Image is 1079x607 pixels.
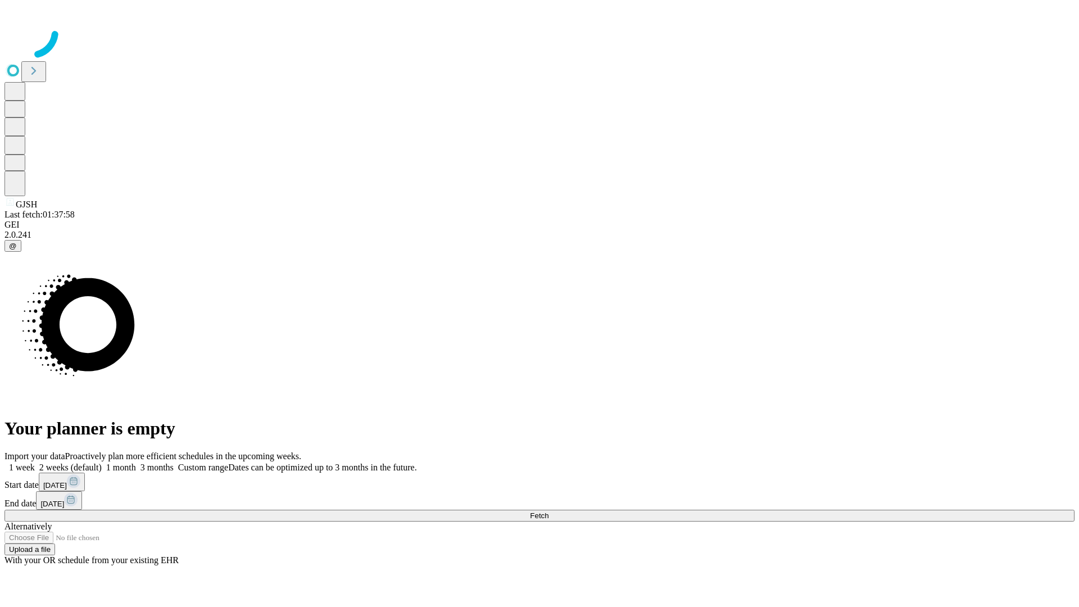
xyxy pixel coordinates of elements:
[4,220,1075,230] div: GEI
[4,451,65,461] span: Import your data
[178,463,228,472] span: Custom range
[43,481,67,490] span: [DATE]
[228,463,416,472] span: Dates can be optimized up to 3 months in the future.
[4,543,55,555] button: Upload a file
[4,473,1075,491] div: Start date
[4,510,1075,522] button: Fetch
[9,242,17,250] span: @
[4,230,1075,240] div: 2.0.241
[4,210,75,219] span: Last fetch: 01:37:58
[4,491,1075,510] div: End date
[530,511,548,520] span: Fetch
[9,463,35,472] span: 1 week
[39,473,85,491] button: [DATE]
[40,500,64,508] span: [DATE]
[16,200,37,209] span: GJSH
[106,463,136,472] span: 1 month
[4,522,52,531] span: Alternatively
[140,463,174,472] span: 3 months
[4,418,1075,439] h1: Your planner is empty
[4,240,21,252] button: @
[39,463,102,472] span: 2 weeks (default)
[36,491,82,510] button: [DATE]
[4,555,179,565] span: With your OR schedule from your existing EHR
[65,451,301,461] span: Proactively plan more efficient schedules in the upcoming weeks.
